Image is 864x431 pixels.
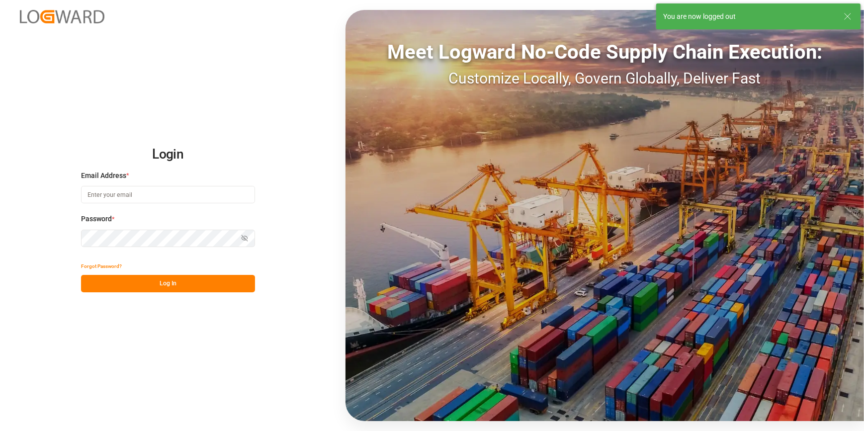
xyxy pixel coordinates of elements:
div: Meet Logward No-Code Supply Chain Execution: [346,37,864,67]
span: Email Address [81,171,126,181]
span: Password [81,214,112,224]
input: Enter your email [81,186,255,203]
img: Logward_new_orange.png [20,10,104,23]
button: Forgot Password? [81,258,122,275]
div: You are now logged out [663,11,834,22]
button: Log In [81,275,255,292]
h2: Login [81,139,255,171]
div: Customize Locally, Govern Globally, Deliver Fast [346,67,864,89]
